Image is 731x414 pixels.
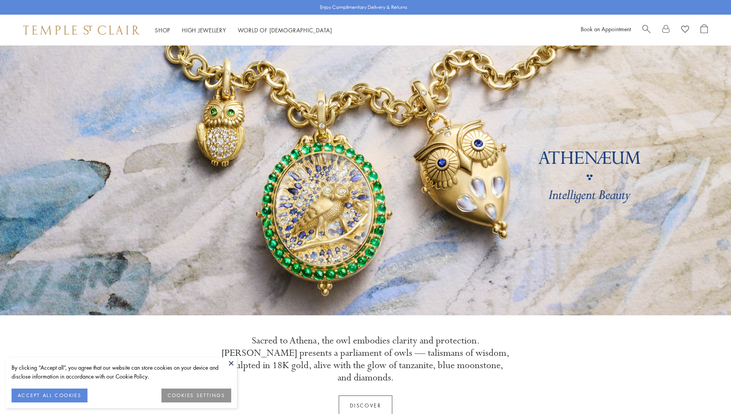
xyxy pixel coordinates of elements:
[221,335,510,384] p: Sacred to Athena, the owl embodies clarity and protection. [PERSON_NAME] presents a parliament of...
[182,26,226,34] a: High JewelleryHigh Jewellery
[320,3,407,11] p: Enjoy Complimentary Delivery & Returns
[238,26,332,34] a: World of [DEMOGRAPHIC_DATA]World of [DEMOGRAPHIC_DATA]
[642,24,650,36] a: Search
[161,389,231,402] button: COOKIES SETTINGS
[581,25,631,33] a: Book an Appointment
[12,389,87,402] button: ACCEPT ALL COOKIES
[681,24,689,36] a: View Wishlist
[12,363,231,381] div: By clicking “Accept all”, you agree that our website can store cookies on your device and disclos...
[155,25,332,35] nav: Main navigation
[692,378,723,406] iframe: Gorgias live chat messenger
[701,24,708,36] a: Open Shopping Bag
[23,25,139,35] img: Temple St. Clair
[155,26,170,34] a: ShopShop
